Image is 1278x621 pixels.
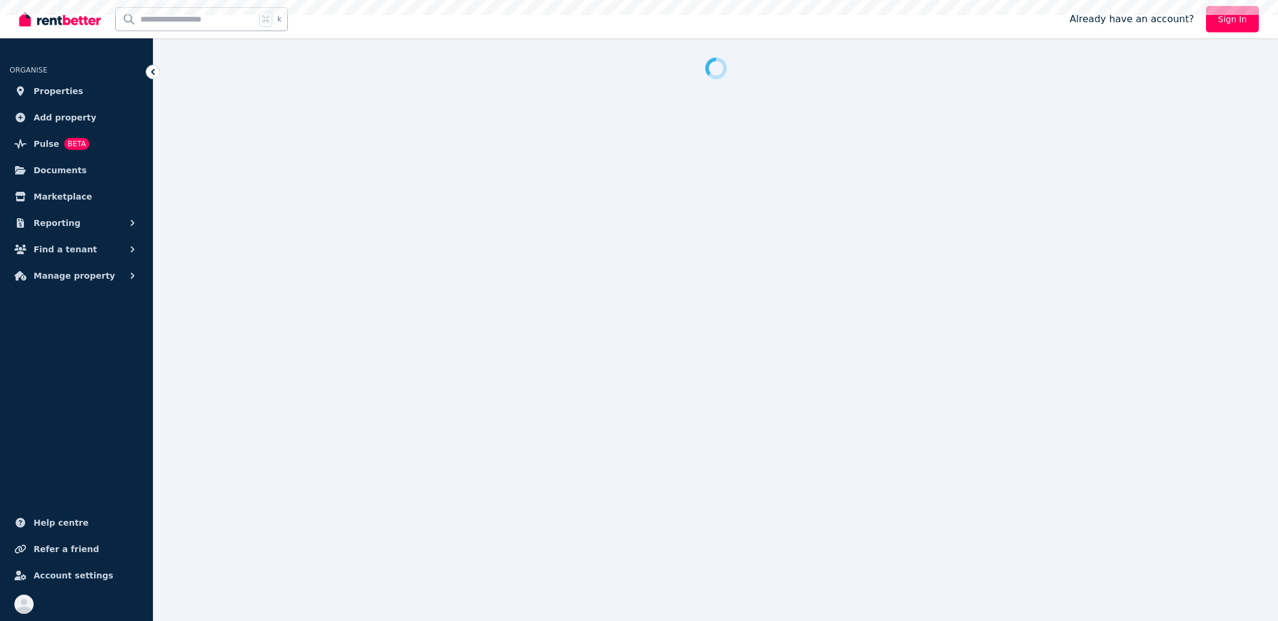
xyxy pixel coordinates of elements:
span: Already have an account? [1069,12,1194,26]
span: Properties [34,84,83,98]
a: Help centre [10,511,143,535]
a: Properties [10,79,143,103]
span: Account settings [34,568,113,583]
button: Manage property [10,264,143,288]
a: Add property [10,105,143,129]
span: Add property [34,110,97,125]
span: Pulse [34,137,59,151]
button: Reporting [10,211,143,235]
img: RentBetter [19,10,101,28]
a: Documents [10,158,143,182]
span: Find a tenant [34,242,97,257]
a: Marketplace [10,185,143,209]
a: PulseBETA [10,132,143,156]
a: Account settings [10,563,143,587]
span: ORGANISE [10,66,47,74]
span: Marketplace [34,189,92,204]
a: Sign In [1206,6,1259,32]
span: k [277,14,281,24]
a: Refer a friend [10,537,143,561]
span: Documents [34,163,87,177]
span: Help centre [34,516,89,530]
span: BETA [64,138,89,150]
span: Manage property [34,269,115,283]
button: Find a tenant [10,237,143,261]
span: Reporting [34,216,80,230]
span: Refer a friend [34,542,99,556]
